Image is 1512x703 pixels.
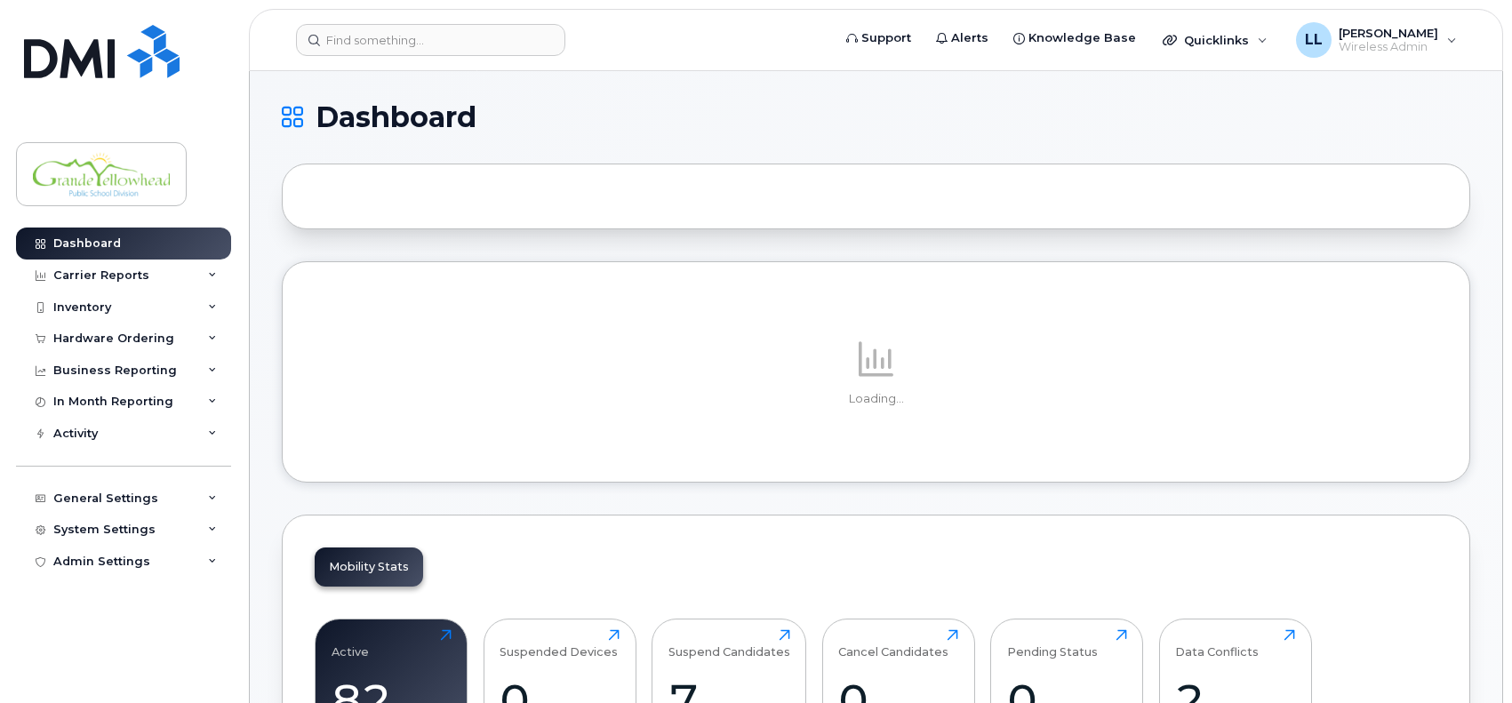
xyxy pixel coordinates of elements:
[315,391,1437,407] p: Loading...
[838,629,948,659] div: Cancel Candidates
[668,629,790,659] div: Suspend Candidates
[1175,629,1259,659] div: Data Conflicts
[316,104,476,131] span: Dashboard
[332,629,369,659] div: Active
[500,629,618,659] div: Suspended Devices
[1007,629,1098,659] div: Pending Status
